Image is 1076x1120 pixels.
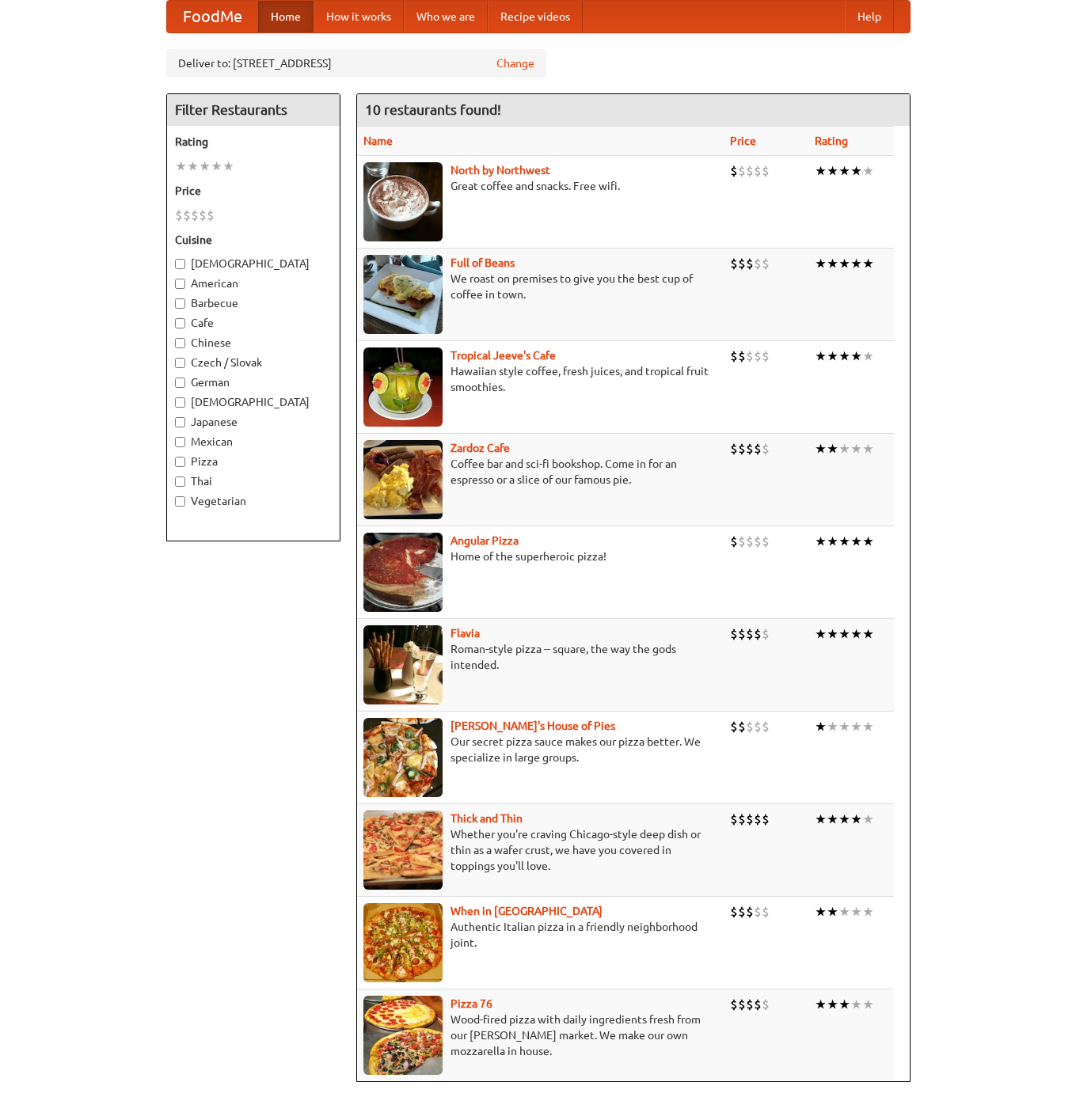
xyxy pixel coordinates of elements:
p: Wood-fired pizza with daily ingredients fresh from our [PERSON_NAME] market. We make our own mozz... [363,1012,718,1059]
img: zardoz.jpg [363,440,443,519]
h4: Filter Restaurants [167,94,340,126]
li: ★ [175,158,187,175]
li: ★ [827,255,838,272]
li: ★ [815,162,827,180]
li: $ [730,255,738,272]
li: ★ [850,440,862,457]
li: $ [730,996,738,1013]
li: $ [754,625,762,643]
li: $ [746,625,754,643]
li: ★ [850,718,862,735]
img: pizza76.jpg [363,996,443,1075]
a: [PERSON_NAME]'s House of Pies [451,719,615,732]
li: $ [738,903,746,921]
label: American [175,275,332,291]
li: $ [730,718,738,735]
p: Our secret pizza sauce makes our pizza better. We specialize in large groups. [363,734,718,765]
li: ★ [850,903,862,921]
li: $ [730,533,738,550]
li: ★ [827,718,838,735]
li: $ [738,440,746,457]
li: ★ [862,347,874,365]
li: $ [738,625,746,643]
li: $ [730,440,738,457]
li: ★ [815,718,827,735]
li: ★ [838,903,850,921]
h5: Rating [175,134,332,150]
a: Rating [815,135,848,147]
a: North by Northwest [451,164,550,177]
li: ★ [862,903,874,921]
li: $ [730,811,738,828]
label: Thai [175,473,332,489]
label: Barbecue [175,295,332,311]
li: $ [183,207,191,224]
li: $ [754,347,762,365]
li: ★ [862,440,874,457]
li: ★ [199,158,211,175]
li: $ [754,255,762,272]
p: Roman-style pizza -- square, the way the gods intended. [363,641,718,673]
ng-pluralize: 10 restaurants found! [365,102,501,117]
li: ★ [222,158,234,175]
li: $ [762,162,770,180]
li: $ [738,255,746,272]
li: $ [754,162,762,180]
a: Tropical Jeeve's Cafe [451,349,556,362]
input: Thai [175,476,185,487]
li: $ [199,207,207,224]
li: ★ [850,996,862,1013]
li: $ [746,718,754,735]
li: ★ [827,347,838,365]
img: luigis.jpg [363,718,443,797]
li: $ [738,347,746,365]
a: Zardoz Cafe [451,442,510,454]
li: ★ [827,811,838,828]
p: We roast on premises to give you the best cup of coffee in town. [363,271,718,302]
input: German [175,378,185,388]
li: $ [175,207,183,224]
li: ★ [862,625,874,643]
a: Price [730,135,756,147]
li: ★ [850,811,862,828]
li: $ [746,533,754,550]
label: Cafe [175,315,332,331]
p: Great coffee and snacks. Free wifi. [363,178,718,194]
label: Vegetarian [175,493,332,509]
b: When in [GEOGRAPHIC_DATA] [451,905,603,917]
li: $ [762,347,770,365]
img: wheninrome.jpg [363,903,443,982]
li: $ [754,718,762,735]
input: Cafe [175,318,185,328]
a: Name [363,135,393,147]
input: [DEMOGRAPHIC_DATA] [175,397,185,408]
li: ★ [187,158,199,175]
p: Authentic Italian pizza in a friendly neighborhood joint. [363,919,718,951]
label: German [175,374,332,390]
li: ★ [815,903,827,921]
li: $ [746,255,754,272]
li: ★ [815,533,827,550]
b: Flavia [451,627,480,640]
li: ★ [827,903,838,921]
li: ★ [827,162,838,180]
li: $ [746,162,754,180]
input: American [175,279,185,289]
b: Pizza 76 [451,997,492,1010]
li: ★ [838,811,850,828]
li: ★ [862,718,874,735]
li: $ [730,162,738,180]
a: Help [845,1,894,32]
b: Thick and Thin [451,812,523,825]
label: Pizza [175,454,332,469]
b: Full of Beans [451,256,515,269]
p: Whether you're craving Chicago-style deep dish or thin as a wafer crust, we have you covered in t... [363,826,718,874]
label: Mexican [175,434,332,450]
img: thick.jpg [363,811,443,890]
li: $ [191,207,199,224]
li: ★ [838,996,850,1013]
label: [DEMOGRAPHIC_DATA] [175,394,332,410]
